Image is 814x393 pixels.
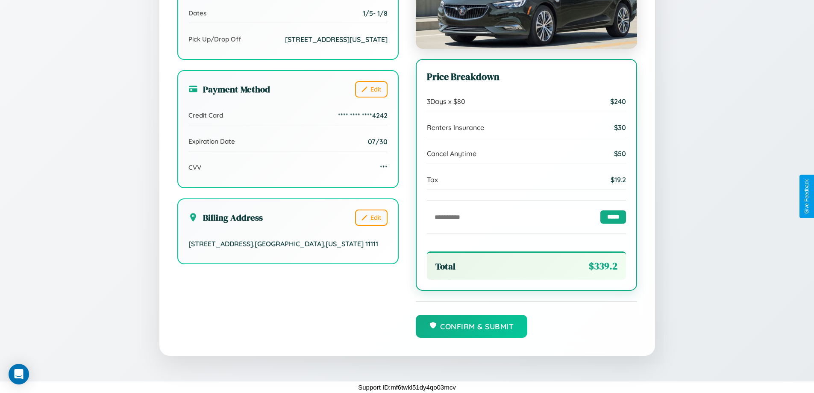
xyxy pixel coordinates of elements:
p: Support ID: mf6twkl51dy4qo03mcv [358,381,455,393]
span: [STREET_ADDRESS] , [GEOGRAPHIC_DATA] , [US_STATE] 11111 [188,239,378,248]
button: Edit [355,81,388,98]
span: 3 Days x $ 80 [427,97,465,106]
span: $ 19.2 [611,175,626,184]
span: Dates [188,9,206,17]
div: Open Intercom Messenger [9,364,29,384]
span: Cancel Anytime [427,149,476,158]
h3: Billing Address [188,211,263,224]
button: Edit [355,210,388,226]
span: [STREET_ADDRESS][US_STATE] [285,35,388,44]
span: CVV [188,163,201,171]
h3: Price Breakdown [427,70,626,83]
span: Renters Insurance [427,123,484,132]
span: Total [435,260,455,272]
span: Credit Card [188,111,223,119]
span: Tax [427,175,438,184]
span: $ 30 [614,123,626,132]
h3: Payment Method [188,83,270,95]
span: Expiration Date [188,137,235,145]
button: Confirm & Submit [416,315,528,338]
span: $ 339.2 [589,260,617,273]
span: 07/30 [368,137,388,146]
span: $ 240 [610,97,626,106]
span: $ 50 [614,149,626,158]
div: Give Feedback [804,179,810,214]
span: Pick Up/Drop Off [188,35,241,43]
span: 1 / 5 - 1 / 8 [363,9,388,18]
